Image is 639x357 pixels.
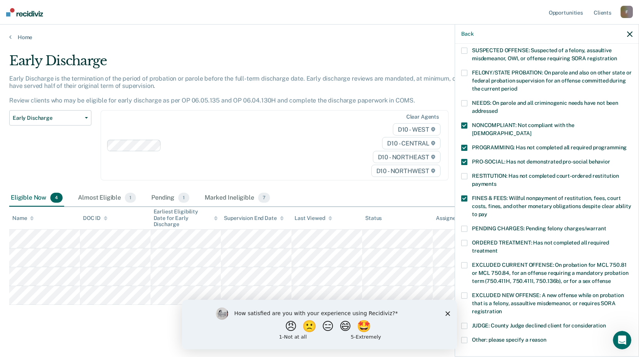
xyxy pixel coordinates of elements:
span: 4 [50,193,63,203]
span: PRO-SOCIAL: Has not demonstrated pro-social behavior [472,159,610,165]
span: D10 - NORTHWEST [371,165,440,177]
div: Marked Ineligible [203,190,271,207]
span: FINES & FEES: Willful nonpayment of restitution, fees, court costs, fines, and other monetary obl... [472,195,631,217]
span: Other: please specify a reason [472,337,546,343]
div: F [621,6,633,18]
div: Early Discharge [9,53,488,75]
span: D10 - CENTRAL [382,137,440,149]
span: PENDING CHARGES: Pending felony charges/warrant [472,225,606,231]
div: Pending [150,190,191,207]
div: Clear agents [406,114,439,120]
iframe: Survey by Kim from Recidiviz [182,300,457,349]
img: Recidiviz [6,8,43,17]
span: NEEDS: On parole and all criminogenic needs have not been addressed [472,100,618,114]
div: Status [365,215,382,221]
span: SUSPECTED OFFENSE: Suspected of a felony, assaultive misdemeanor, OWI, or offense requiring SORA ... [472,47,617,61]
div: Name [12,215,34,221]
div: Earliest Eligibility Date for Early Discharge [154,208,218,228]
span: D10 - NORTHEAST [373,151,440,163]
iframe: Intercom live chat [613,331,631,349]
div: Almost Eligible [76,190,137,207]
span: EXCLUDED CURRENT OFFENSE: On probation for MCL 750.81 or MCL 750.84, for an offense requiring a m... [472,262,628,284]
span: EXCLUDED NEW OFFENSE: A new offense while on probation that is a felony, assaultive misdemeanor, ... [472,292,624,314]
span: NONCOMPLIANT: Not compliant with the [DEMOGRAPHIC_DATA] [472,122,574,136]
span: Early Discharge [13,115,82,121]
span: D10 - WEST [393,123,440,136]
span: 1 [178,193,189,203]
div: Last Viewed [295,215,332,221]
button: Back [461,31,473,37]
span: ORDERED TREATMENT: Has not completed all required treatment [472,240,609,254]
span: PROGRAMMING: Has not completed all required programming [472,144,627,150]
span: 7 [258,193,270,203]
div: Supervision End Date [224,215,283,221]
p: Early Discharge is the termination of the period of probation or parole before the full-term disc... [9,75,486,104]
span: FELONY/STATE PROBATION: On parole and also on other state or federal probation supervision for an... [472,69,632,92]
div: Assigned to [436,215,472,221]
div: Eligible Now [9,190,64,207]
span: 1 [125,193,136,203]
div: DOC ID [83,215,108,221]
a: Home [9,34,630,41]
span: RESTITUTION: Has not completed court-ordered restitution payments [472,173,619,187]
span: JUDGE: County Judge declined client for consideration [472,322,606,329]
